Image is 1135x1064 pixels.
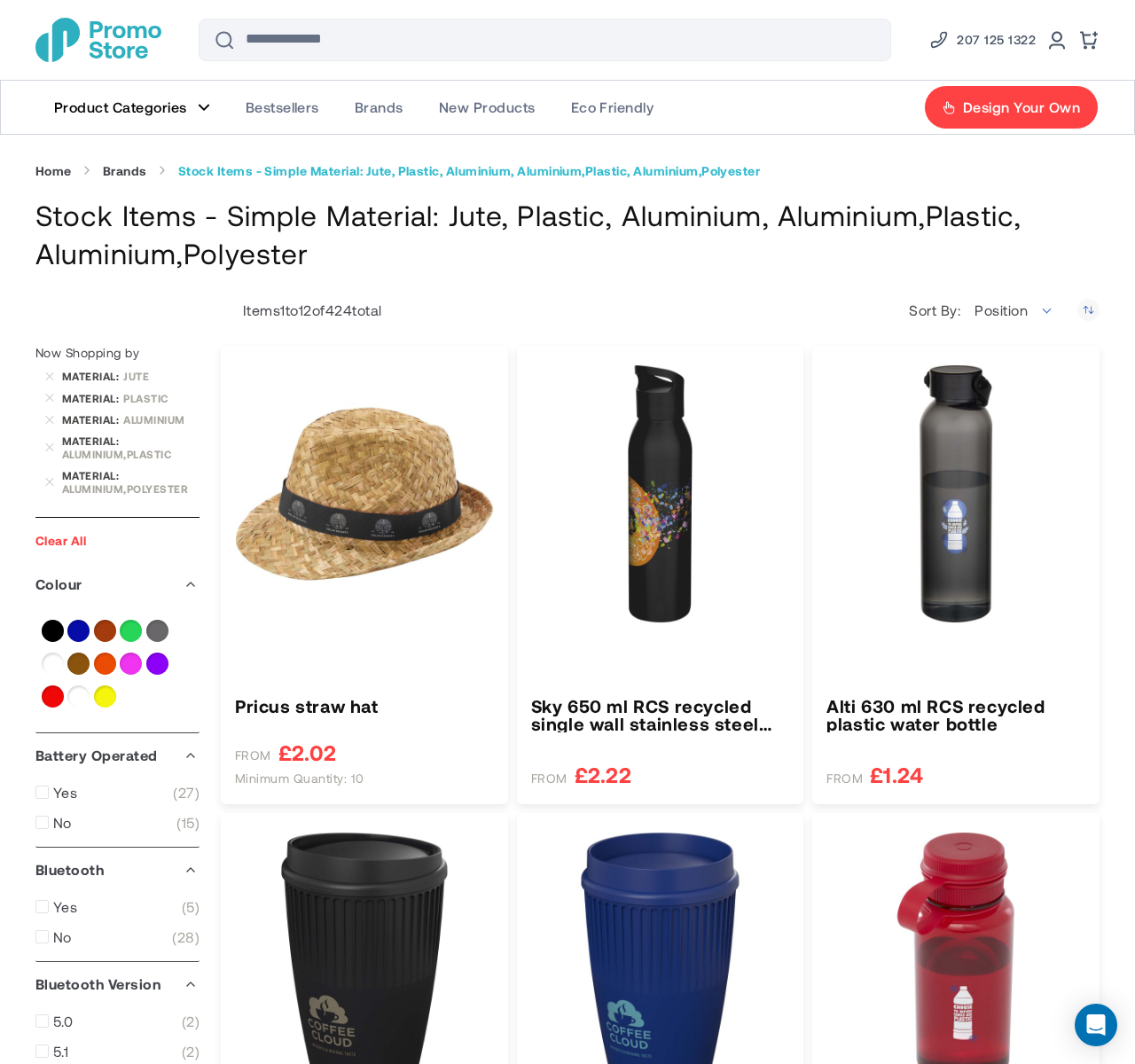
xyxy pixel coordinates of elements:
span: £1.24 [870,763,923,786]
a: Product Categories [36,81,228,134]
a: Sky 650 ml RCS recycled single wall stainless steel water bottle [531,697,790,732]
div: Aluminium,Plastic [62,448,200,460]
div: Aluminium [123,413,200,426]
span: Product Categories [54,98,187,116]
span: 5.1 [53,1043,68,1060]
a: White [67,685,90,708]
a: Yellow [94,685,116,708]
a: Orange [94,653,116,675]
a: Remove Material Plastic [44,393,55,403]
img: Alti 630 ml RCS recycled plastic water bottle [826,364,1085,623]
a: 5.0 2 [35,1013,200,1030]
a: Clear All [35,533,86,548]
a: Remove Material Jute [44,371,55,381]
a: Red [42,685,64,708]
span: 12 [299,301,312,318]
span: Now Shopping by [35,345,139,360]
a: Black [42,620,64,642]
a: Grey [146,620,168,642]
a: No 28 [35,928,200,946]
span: Eco Friendly [571,98,654,116]
span: Material [62,434,123,447]
span: Yes [53,898,77,916]
img: Pricus straw hat [235,364,494,623]
a: Remove Material Aluminium [44,414,55,425]
h1: Stock Items - Simple Material: Jute, Plastic, Aluminium, Aluminium,Plastic, Aluminium,Polyester [35,196,1100,272]
a: Pink [120,653,142,675]
span: 207 125 1322 [957,29,1036,51]
a: Blue [67,620,90,642]
span: Bestsellers [246,98,319,116]
a: Bestsellers [228,81,337,134]
span: Yes [53,784,77,802]
span: 5 [182,898,200,916]
span: Design Your Own [963,98,1080,116]
span: Position [965,293,1064,328]
p: Items to of total [221,301,382,319]
span: 2 [182,1013,200,1030]
a: Pricus straw hat [235,697,494,715]
a: Brown [94,620,116,642]
a: Phone [928,29,1036,51]
a: Yes 27 [35,784,200,802]
span: 2 [182,1043,200,1060]
span: £2.22 [575,763,631,786]
a: Green [120,620,142,642]
img: Sky 650 ml RCS recycled single wall stainless steel water bottle [531,364,790,623]
span: 28 [172,928,200,946]
div: Jute [123,370,200,382]
span: Minimum quantity: 10 [235,771,364,786]
span: New Products [439,98,536,116]
a: 5.1 2 [35,1043,200,1060]
span: 1 [280,301,285,318]
a: Eco Friendly [553,81,672,134]
span: Position [975,301,1028,318]
span: FROM [826,771,863,786]
strong: Stock Items - Simple Material: Jute, Plastic, Aluminium, Aluminium,Plastic, Aluminium,Polyester [178,163,761,179]
span: Material [62,469,123,481]
span: 27 [173,784,200,802]
span: £2.02 [278,741,336,763]
span: 5.0 [53,1013,73,1030]
div: Plastic [123,392,200,404]
a: Brands [337,81,421,134]
div: Bluetooth [35,848,200,892]
label: Sort By [909,301,965,319]
span: No [53,814,72,832]
div: Bluetooth Version [35,962,200,1006]
a: Natural [67,653,90,675]
a: Design Your Own [924,85,1099,129]
a: Brands [103,163,147,179]
span: Material [62,392,123,404]
a: Yes 5 [35,898,200,916]
span: Brands [355,98,403,116]
button: Search [203,19,246,61]
span: FROM [531,771,567,786]
a: Purple [146,653,168,675]
span: 15 [176,814,200,832]
span: No [53,928,72,946]
span: 424 [325,301,352,318]
a: Remove Material Aluminium,Plastic [44,442,55,453]
a: Set Descending Direction [1077,299,1100,321]
span: Material [62,413,123,426]
img: Promotional Merchandise [35,18,161,62]
a: store logo [35,18,161,62]
div: Open Intercom Messenger [1075,1004,1117,1046]
a: New Products [421,81,553,134]
a: Multi [42,653,64,675]
a: No 15 [35,814,200,832]
a: Alti 630 ml RCS recycled plastic water bottle [826,697,1085,732]
span: FROM [235,747,271,763]
span: Material [62,370,123,382]
div: Battery Operated [35,733,200,778]
div: Colour [35,562,200,606]
a: Remove Material Aluminium,Polyester [44,477,55,488]
div: Aluminium,Polyester [62,482,200,495]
